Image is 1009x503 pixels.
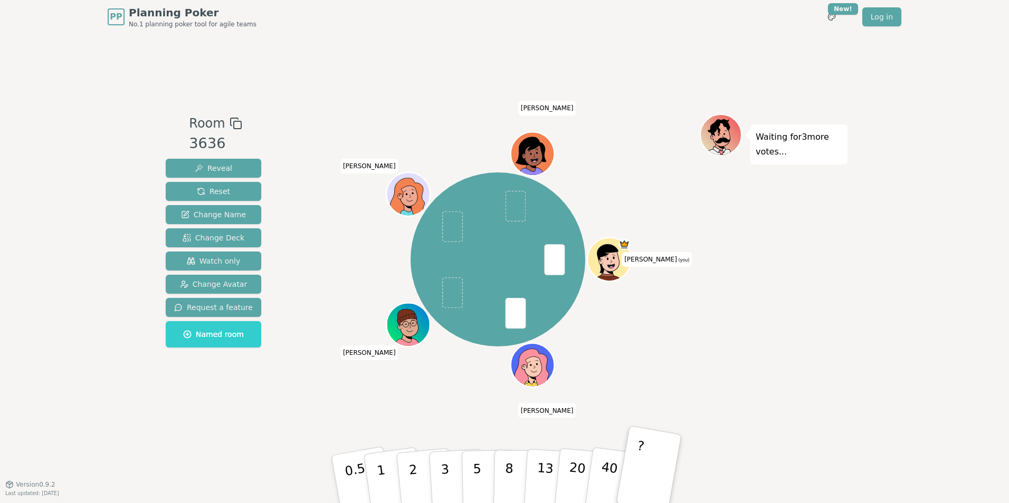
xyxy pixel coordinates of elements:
[629,438,645,496] p: ?
[828,3,858,15] div: New!
[189,114,225,133] span: Room
[166,298,261,317] button: Request a feature
[110,11,122,23] span: PP
[108,5,256,28] a: PPPlanning PokerNo.1 planning poker tool for agile teams
[588,239,630,280] button: Click to change your avatar
[129,20,256,28] span: No.1 planning poker tool for agile teams
[618,239,630,250] span: Brendan is the host
[166,252,261,270] button: Watch only
[166,275,261,294] button: Change Avatar
[756,130,842,159] p: Waiting for 3 more votes...
[340,345,398,360] span: Click to change your name
[183,329,244,340] span: Named room
[166,159,261,178] button: Reveal
[129,5,256,20] span: Planning Poker
[181,209,246,220] span: Change Name
[189,133,242,154] div: 3636
[677,258,690,263] span: (you)
[195,163,232,173] span: Reveal
[166,182,261,201] button: Reset
[862,7,901,26] a: Log in
[622,252,692,267] span: Click to change your name
[5,490,59,496] span: Last updated: [DATE]
[187,256,241,266] span: Watch only
[16,480,55,489] span: Version 0.9.2
[183,233,244,243] span: Change Deck
[340,159,398,173] span: Click to change your name
[166,228,261,247] button: Change Deck
[5,480,55,489] button: Version0.9.2
[518,101,576,116] span: Click to change your name
[166,205,261,224] button: Change Name
[166,321,261,347] button: Named room
[518,403,576,418] span: Click to change your name
[180,279,248,289] span: Change Avatar
[197,186,230,197] span: Reset
[822,7,841,26] button: New!
[174,302,253,313] span: Request a feature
